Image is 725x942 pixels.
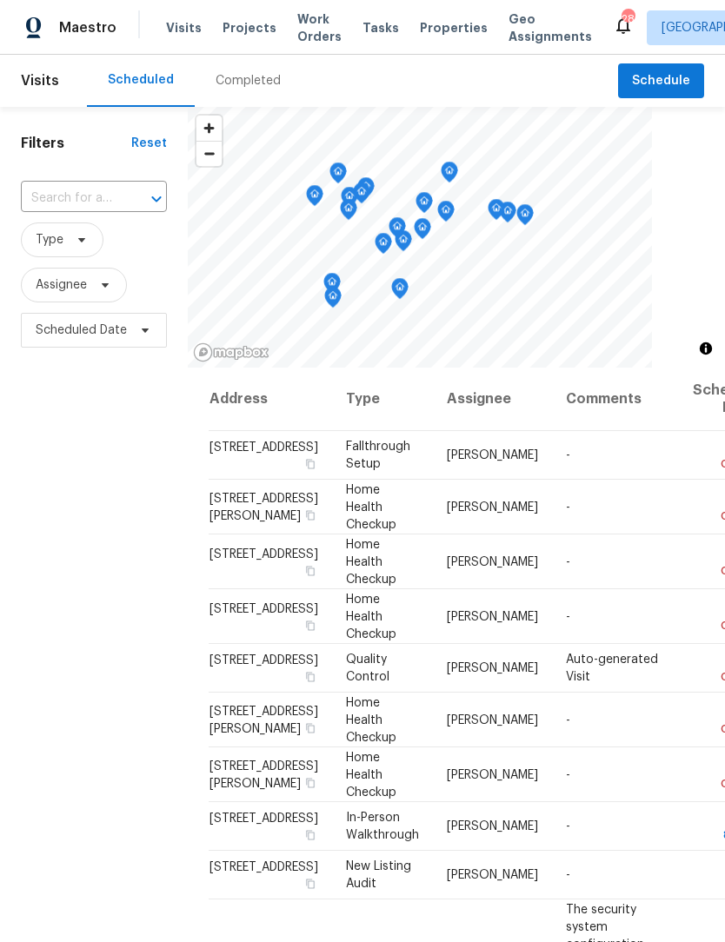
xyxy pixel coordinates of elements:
[353,182,370,209] div: Map marker
[223,19,276,36] span: Projects
[21,135,131,152] h1: Filters
[324,287,342,314] div: Map marker
[209,368,332,431] th: Address
[36,231,63,249] span: Type
[188,107,652,368] canvas: Map
[447,662,538,674] span: [PERSON_NAME]
[210,602,318,614] span: [STREET_ADDRESS]
[210,760,318,789] span: [STREET_ADDRESS][PERSON_NAME]
[303,507,318,522] button: Copy Address
[210,547,318,560] span: [STREET_ADDRESS]
[340,199,357,226] div: Map marker
[552,368,679,431] th: Comments
[447,501,538,513] span: [PERSON_NAME]
[437,201,455,228] div: Map marker
[566,449,570,461] span: -
[509,10,592,45] span: Geo Assignments
[346,696,396,743] span: Home Health Checkup
[566,555,570,567] span: -
[362,22,399,34] span: Tasks
[357,177,375,204] div: Map marker
[210,813,318,825] span: [STREET_ADDRESS]
[21,62,59,100] span: Visits
[59,19,116,36] span: Maestro
[329,163,347,189] div: Map marker
[346,812,419,841] span: In-Person Walkthrough
[618,63,704,99] button: Schedule
[447,555,538,567] span: [PERSON_NAME]
[566,713,570,726] span: -
[346,538,396,585] span: Home Health Checkup
[433,368,552,431] th: Assignee
[210,861,318,873] span: [STREET_ADDRESS]
[420,19,488,36] span: Properties
[632,70,690,92] span: Schedule
[414,218,431,245] div: Map marker
[210,492,318,521] span: [STREET_ADDRESS][PERSON_NAME]
[144,187,169,211] button: Open
[303,774,318,790] button: Copy Address
[108,71,174,89] div: Scheduled
[441,162,458,189] div: Map marker
[447,610,538,622] span: [PERSON_NAME]
[21,185,118,212] input: Search for an address...
[391,278,409,305] div: Map marker
[216,72,281,90] div: Completed
[210,441,318,454] span: [STREET_ADDRESS]
[303,456,318,472] button: Copy Address
[695,338,716,359] button: Toggle attribution
[193,342,269,362] a: Mapbox homepage
[566,653,658,683] span: Auto-generated Visit
[341,187,358,214] div: Map marker
[306,185,323,212] div: Map marker
[303,876,318,892] button: Copy Address
[210,654,318,667] span: [STREET_ADDRESS]
[346,860,411,890] span: New Listing Audit
[375,233,392,260] div: Map marker
[346,483,396,530] span: Home Health Checkup
[196,141,222,166] button: Zoom out
[499,202,516,229] div: Map marker
[131,135,167,152] div: Reset
[566,610,570,622] span: -
[566,501,570,513] span: -
[447,449,538,461] span: [PERSON_NAME]
[447,869,538,881] span: [PERSON_NAME]
[210,705,318,734] span: [STREET_ADDRESS][PERSON_NAME]
[36,276,87,294] span: Assignee
[303,827,318,843] button: Copy Address
[516,204,534,231] div: Map marker
[196,116,222,141] button: Zoom in
[303,720,318,735] button: Copy Address
[566,820,570,833] span: -
[566,869,570,881] span: -
[303,562,318,578] button: Copy Address
[389,217,406,244] div: Map marker
[323,273,341,300] div: Map marker
[346,653,389,683] span: Quality Control
[416,192,433,219] div: Map marker
[447,713,538,726] span: [PERSON_NAME]
[346,593,396,640] span: Home Health Checkup
[166,19,202,36] span: Visits
[447,768,538,780] span: [PERSON_NAME]
[346,441,410,470] span: Fallthrough Setup
[566,768,570,780] span: -
[701,339,711,358] span: Toggle attribution
[196,142,222,166] span: Zoom out
[297,10,342,45] span: Work Orders
[332,368,433,431] th: Type
[447,820,538,833] span: [PERSON_NAME]
[36,322,127,339] span: Scheduled Date
[488,199,505,226] div: Map marker
[346,751,396,798] span: Home Health Checkup
[303,669,318,685] button: Copy Address
[622,10,634,28] div: 28
[303,617,318,633] button: Copy Address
